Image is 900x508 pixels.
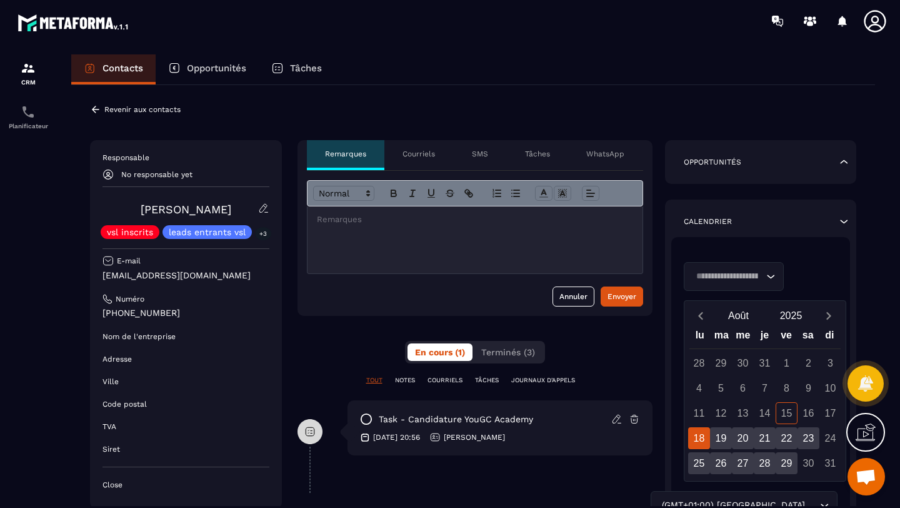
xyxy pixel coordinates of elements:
[684,262,784,291] div: Search for option
[3,95,53,139] a: schedulerschedulerPlanificateur
[817,307,841,324] button: Next month
[754,452,776,474] div: 28
[765,305,817,327] button: Open years overlay
[472,149,488,159] p: SMS
[474,343,542,361] button: Terminés (3)
[102,377,119,387] p: Ville
[710,427,732,449] div: 19
[710,402,732,424] div: 12
[121,170,192,179] p: No responsable yet
[797,352,819,374] div: 2
[819,402,841,424] div: 17
[373,432,420,442] p: [DATE] 20:56
[754,327,776,348] div: je
[325,149,366,159] p: Remarques
[710,452,732,474] div: 26
[102,354,132,364] p: Adresse
[819,377,841,399] div: 10
[754,352,776,374] div: 31
[689,352,841,474] div: Calendar days
[255,227,271,240] p: +3
[117,256,141,266] p: E-mail
[732,377,754,399] div: 6
[797,427,819,449] div: 23
[684,157,741,167] p: Opportunités
[601,287,643,307] button: Envoyer
[17,11,130,34] img: logo
[797,377,819,399] div: 9
[732,427,754,449] div: 20
[481,347,535,357] span: Terminés (3)
[102,332,176,342] p: Nom de l'entreprise
[607,290,636,303] div: Envoyer
[102,63,143,74] p: Contacts
[711,327,732,348] div: ma
[552,287,594,307] button: Annuler
[21,104,36,119] img: scheduler
[102,444,120,454] p: Siret
[102,422,116,432] p: TVA
[776,377,797,399] div: 8
[754,427,776,449] div: 21
[21,61,36,76] img: formation
[156,54,259,84] a: Opportunités
[688,352,710,374] div: 28
[511,376,575,385] p: JOURNAUX D'APPELS
[689,327,841,474] div: Calendar wrapper
[754,377,776,399] div: 7
[712,305,765,327] button: Open months overlay
[116,294,144,304] p: Numéro
[379,414,533,425] p: task - Candidature YouGC Academy
[402,149,435,159] p: Courriels
[407,343,472,361] button: En cours (1)
[710,377,732,399] div: 5
[819,452,841,474] div: 31
[71,54,156,84] a: Contacts
[3,79,53,86] p: CRM
[107,228,153,236] p: vsl inscrits
[169,228,246,236] p: leads entrants vsl
[732,327,754,348] div: me
[444,432,505,442] p: [PERSON_NAME]
[710,352,732,374] div: 29
[797,452,819,474] div: 30
[102,270,269,282] p: [EMAIL_ADDRESS][DOMAIN_NAME]
[427,376,462,385] p: COURRIELS
[688,402,710,424] div: 11
[525,149,550,159] p: Tâches
[102,307,269,319] p: [PHONE_NUMBER]
[819,427,841,449] div: 24
[395,376,415,385] p: NOTES
[102,153,269,163] p: Responsable
[290,63,322,74] p: Tâches
[776,452,797,474] div: 29
[732,402,754,424] div: 13
[776,427,797,449] div: 22
[102,399,147,409] p: Code postal
[586,149,624,159] p: WhatsApp
[688,427,710,449] div: 18
[415,347,465,357] span: En cours (1)
[732,352,754,374] div: 30
[684,216,732,226] p: Calendrier
[732,452,754,474] div: 27
[689,327,711,348] div: lu
[776,352,797,374] div: 1
[3,123,53,130] p: Planificateur
[3,51,53,95] a: formationformationCRM
[797,402,819,424] div: 16
[104,105,181,114] p: Revenir aux contacts
[102,480,269,490] p: Close
[475,376,499,385] p: TÂCHES
[819,327,841,348] div: di
[689,307,712,324] button: Previous month
[754,402,776,424] div: 14
[819,352,841,374] div: 3
[187,63,246,74] p: Opportunités
[366,376,382,385] p: TOUT
[259,54,334,84] a: Tâches
[688,377,710,399] div: 4
[776,402,797,424] div: 15
[141,203,231,216] a: [PERSON_NAME]
[688,452,710,474] div: 25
